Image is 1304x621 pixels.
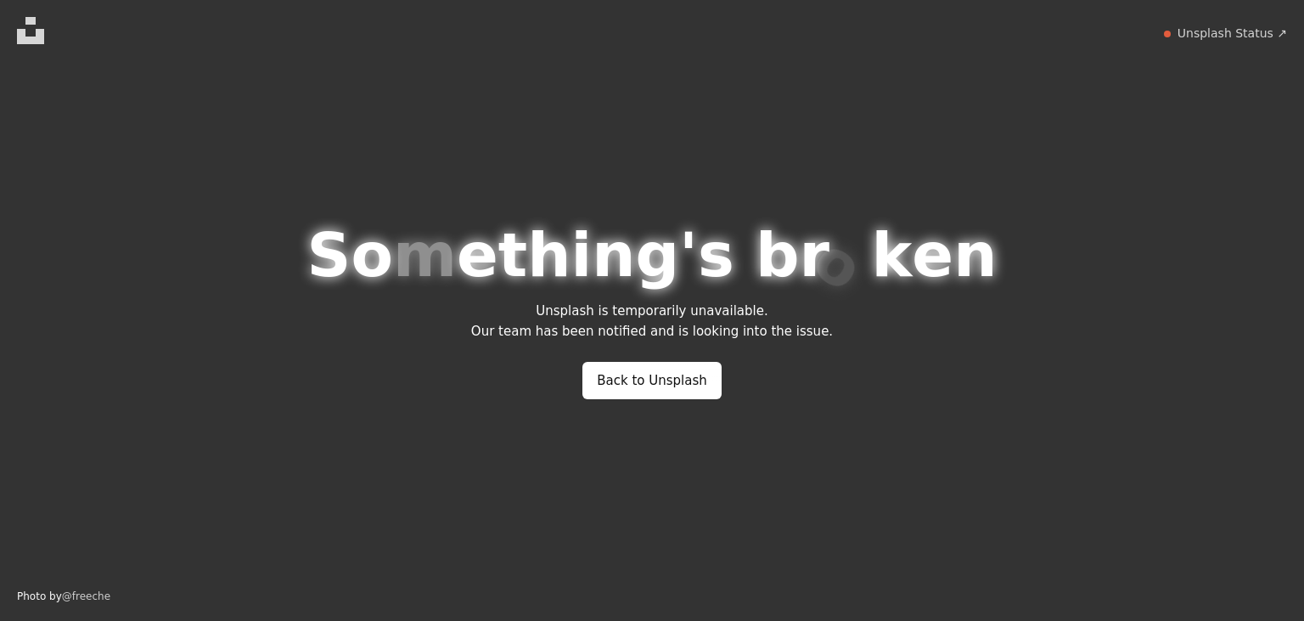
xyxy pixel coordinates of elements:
[351,223,392,287] span: o
[62,590,110,602] a: @freeche
[17,590,110,604] div: Photo by
[912,223,953,287] span: e
[307,223,998,287] h1: Something's broken
[871,223,912,287] span: k
[803,225,874,302] span: o
[471,301,833,342] p: Unsplash is temporarily unavailable. Our team has been notified and is looking into the issue.
[756,223,800,287] span: b
[570,223,592,287] span: i
[307,223,351,287] span: S
[457,223,498,287] span: e
[582,362,722,399] a: Back to Unsplash
[393,223,457,287] span: m
[698,223,734,287] span: s
[953,223,997,287] span: n
[679,223,698,287] span: '
[592,223,635,287] span: n
[498,223,527,287] span: t
[527,223,570,287] span: h
[799,223,829,287] span: r
[635,223,679,287] span: g
[1178,25,1287,42] a: Unsplash Status ↗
